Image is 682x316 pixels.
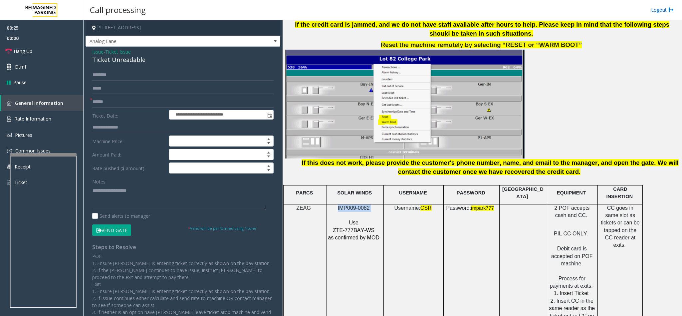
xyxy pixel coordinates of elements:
span: USERNAME [399,190,427,195]
span: IMP009-0082 [338,205,370,211]
img: 'icon' [7,133,12,137]
button: Vend Gate [92,224,131,236]
label: Amount Paid: [91,149,167,160]
span: 1. Insert Ticket [554,290,589,296]
span: Rate Information [14,116,51,122]
img: 'icon' [7,164,11,169]
span: ZTE-777BAY-WS [333,227,374,233]
span: Username: [394,205,420,211]
span: Increase value [264,163,273,168]
span: Toggle popup [266,110,273,120]
span: Issue [92,48,104,55]
span: CSR [420,205,432,211]
span: EQUIPMENT [557,190,586,195]
span: Reset the machine remotely by selecting “RESET or “WARM BOOT” [381,41,582,48]
span: i [471,205,472,211]
span: Dtmf [15,63,26,70]
span: If the credit card is jammed, and we do not have staff available after hours to help. Please keep... [295,21,669,37]
h3: Call processing [87,2,149,18]
span: Debit card is accepted on POF machine [551,246,593,266]
div: Ticket Unreadable [92,55,274,64]
span: ZEAG [296,205,311,211]
span: as confirmed by MOD [328,235,379,240]
span: Hang Up [14,48,32,55]
span: 2 POF accepts cash and CC. [554,205,589,218]
a: General Information [1,95,83,111]
span: Pause [13,79,27,86]
span: - [104,49,131,55]
span: Decrease value [264,168,273,173]
img: 'icon' [7,179,11,185]
span: SOLAR WINDS [337,190,372,195]
span: Analog Lane [86,36,241,47]
label: Rate pushed ($ amount): [91,162,167,174]
label: Machine Price: [91,136,167,147]
img: 'icon' [7,101,12,106]
span: Ticket Issue [105,48,131,55]
h4: Steps to Resolve [92,244,274,250]
span: Increase value [264,149,273,155]
span: CC goes in same slot as tickets or can be tapped on the CC reader at exits. [601,205,640,248]
span: Pictures [15,132,32,138]
span: Password: [446,205,471,211]
span: mpark777 [472,205,494,211]
span: General Information [15,100,63,106]
span: Decrease value [264,155,273,160]
img: 'icon' [7,116,11,122]
span: PIL CC ONLY. [554,231,588,236]
label: Ticket Date: [91,110,167,120]
span: PASSWORD [457,190,485,195]
span: PARCS [296,190,313,195]
span: Process for payments at exits: [550,276,593,289]
img: 'icon' [7,148,12,154]
span: Common Issues [15,148,51,154]
h4: [STREET_ADDRESS] [86,20,280,36]
small: Vend will be performed using 1 tone [188,226,256,231]
img: 6a5207beee5048beaeece4d904780550.jpg [285,50,525,158]
span: Increase value [264,136,273,141]
img: logout [668,6,674,13]
label: Send alerts to manager [92,212,150,219]
span: CARD INSERTION [606,186,633,199]
a: Logout [651,6,674,13]
label: Notes: [92,176,107,185]
span: Use [349,220,358,225]
span: [GEOGRAPHIC_DATA] [502,186,544,199]
span: We will contact the customer once we have recovered the credit card. [398,159,679,175]
span: Decrease value [264,141,273,147]
span: If this does not work, please provide the customer's phone number, name, and email to the manager... [302,159,656,166]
